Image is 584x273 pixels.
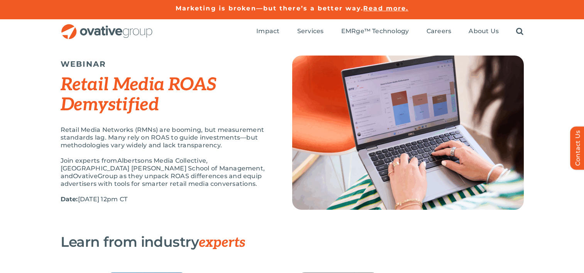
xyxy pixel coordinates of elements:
[256,27,279,35] span: Impact
[297,27,324,36] a: Services
[61,195,78,203] strong: Date:
[61,23,153,30] a: OG_Full_horizontal_RGB
[176,5,364,12] a: Marketing is broken—but there’s a better way.
[363,5,408,12] a: Read more.
[427,27,452,36] a: Careers
[427,27,452,35] span: Careers
[61,59,273,69] h5: WEBINAR
[61,126,273,149] p: Retail Media Networks (RMNs) are booming, but measurement standards lag. Many rely on ROAS to gui...
[469,27,499,35] span: About Us
[61,195,273,203] p: [DATE] 12pm CT
[73,172,98,180] span: Ovative
[61,157,273,188] p: Join experts from
[199,234,245,251] span: experts
[61,74,217,116] em: Retail Media ROAS Demystified
[341,27,409,36] a: EMRge™ Technology
[61,234,485,250] h3: Learn from industry
[256,19,523,44] nav: Menu
[341,27,409,35] span: EMRge™ Technology
[469,27,499,36] a: About Us
[292,56,524,210] img: Top Image (2)
[61,157,265,180] span: Albertsons Media Collective, [GEOGRAPHIC_DATA] [PERSON_NAME] School of Management, and
[516,27,523,36] a: Search
[61,172,262,187] span: Group as they unpack ROAS differences and equip advertisers with tools for smarter retail media c...
[297,27,324,35] span: Services
[256,27,279,36] a: Impact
